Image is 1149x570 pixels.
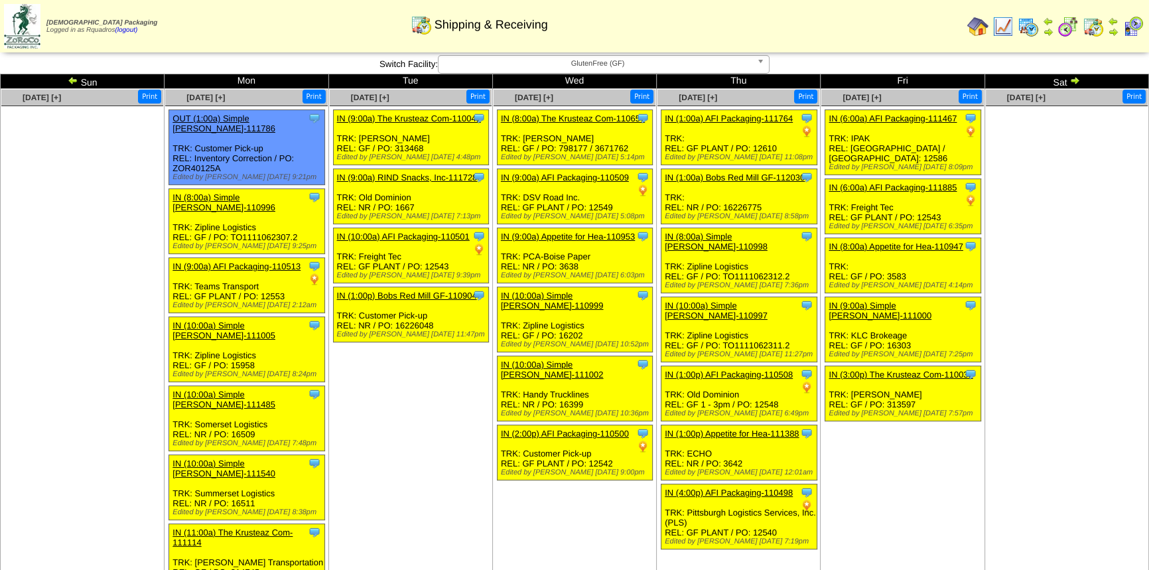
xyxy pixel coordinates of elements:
img: Tooltip [636,230,649,243]
div: Edited by [PERSON_NAME] [DATE] 9:00pm [501,468,653,476]
a: [DATE] [+] [515,93,553,102]
a: IN (11:00a) The Krusteaz Com-111114 [172,528,293,547]
div: Edited by [PERSON_NAME] [DATE] 8:58pm [665,212,817,220]
button: Print [630,90,653,104]
div: TRK: Old Dominion REL: GF 1 - 3pm / PO: 12548 [661,366,817,421]
a: IN (8:00a) Simple [PERSON_NAME]-110998 [665,232,768,251]
a: IN (1:00a) AFI Packaging-111764 [665,113,793,123]
img: home.gif [967,16,988,37]
div: TRK: Pittsburgh Logistics Services, Inc. (PLS) REL: GF PLANT / PO: 12540 [661,484,817,549]
a: IN (10:00a) Simple [PERSON_NAME]-111485 [172,390,275,409]
button: Print [466,90,490,104]
div: TRK: Zipline Logistics REL: GF / PO: 15958 [169,317,325,382]
div: Edited by [PERSON_NAME] [DATE] 4:48pm [337,153,489,161]
div: TRK: Customer Pick-up REL: GF PLANT / PO: 12542 [497,425,653,480]
img: PO [964,194,977,207]
div: TRK: Teams Transport REL: GF PLANT / PO: 12553 [169,258,325,313]
div: TRK: ECHO REL: NR / PO: 3642 [661,425,817,480]
a: IN (6:00a) AFI Packaging-111885 [829,182,957,192]
img: PO [800,381,813,394]
img: arrowright.gif [1108,27,1118,37]
img: Tooltip [800,486,813,499]
img: Tooltip [472,171,486,184]
div: Edited by [PERSON_NAME] [DATE] 9:39pm [337,271,489,279]
div: Edited by [PERSON_NAME] [DATE] 7:19pm [665,537,817,545]
a: IN (10:00a) AFI Packaging-110501 [337,232,470,242]
div: TRK: Summerset Logistics REL: NR / PO: 16511 [169,455,325,520]
a: IN (9:00a) AFI Packaging-110509 [501,173,629,182]
span: [DATE] [+] [1007,93,1046,102]
img: Tooltip [636,171,649,184]
img: Tooltip [308,190,321,204]
a: IN (2:00p) AFI Packaging-110500 [501,429,629,439]
img: Tooltip [800,230,813,243]
img: arrowright.gif [1043,27,1053,37]
div: TRK: DSV Road Inc. REL: GF PLANT / PO: 12549 [497,169,653,224]
a: IN (10:00a) Simple [PERSON_NAME]-111005 [172,321,275,340]
div: Edited by [PERSON_NAME] [DATE] 5:14pm [501,153,653,161]
td: Sat [984,74,1148,89]
div: Edited by [PERSON_NAME] [DATE] 6:49pm [665,409,817,417]
a: IN (9:00a) RIND Snacks, Inc-111728 [337,173,478,182]
img: PO [636,184,649,197]
img: Tooltip [472,230,486,243]
a: IN (4:00p) AFI Packaging-110498 [665,488,793,498]
div: TRK: Zipline Logistics REL: GF / PO: TO1111062312.2 [661,228,817,293]
div: TRK: [PERSON_NAME] REL: GF / PO: 313468 [333,110,489,165]
div: Edited by [PERSON_NAME] [DATE] 6:03pm [501,271,653,279]
img: Tooltip [800,368,813,381]
a: IN (1:00a) Bobs Red Mill GF-112030 [665,173,805,182]
div: TRK: REL: GF / PO: 3583 [825,238,981,293]
img: Tooltip [308,111,321,125]
a: IN (10:00a) Simple [PERSON_NAME]-110997 [665,301,768,321]
td: Thu [657,74,821,89]
a: IN (8:00a) Appetite for Hea-110947 [829,242,963,251]
img: calendarblend.gif [1057,16,1079,37]
img: Tooltip [964,368,977,381]
a: (logout) [115,27,137,34]
img: calendarinout.gif [1083,16,1104,37]
div: Edited by [PERSON_NAME] [DATE] 11:27pm [665,350,817,358]
img: arrowleft.gif [1043,16,1053,27]
a: IN (10:00a) Simple [PERSON_NAME]-110999 [501,291,604,311]
span: [DEMOGRAPHIC_DATA] Packaging [46,19,157,27]
img: Tooltip [308,319,321,332]
div: Edited by [PERSON_NAME] [DATE] 5:08pm [501,212,653,220]
div: Edited by [PERSON_NAME] [DATE] 8:24pm [172,370,324,378]
div: Edited by [PERSON_NAME] [DATE] 2:12am [172,301,324,309]
div: TRK: Handy Trucklines REL: NR / PO: 16399 [497,356,653,421]
a: IN (10:00a) Simple [PERSON_NAME]-111002 [501,360,604,380]
img: arrowleft.gif [1108,16,1118,27]
div: TRK: Old Dominion REL: NR / PO: 1667 [333,169,489,224]
div: Edited by [PERSON_NAME] [DATE] 10:52pm [501,340,653,348]
a: [DATE] [+] [843,93,881,102]
div: TRK: KLC Brokeage REL: GF / PO: 16303 [825,297,981,362]
div: TRK: IPAK REL: [GEOGRAPHIC_DATA] / [GEOGRAPHIC_DATA]: 12586 [825,110,981,175]
div: Edited by [PERSON_NAME] [DATE] 7:36pm [665,281,817,289]
div: TRK: REL: NR / PO: 16226775 [661,169,817,224]
img: Tooltip [964,111,977,125]
div: TRK: PCA-Boise Paper REL: NR / PO: 3638 [497,228,653,283]
div: TRK: Somerset Logistics REL: NR / PO: 16509 [169,386,325,451]
div: Edited by [PERSON_NAME] [DATE] 7:25pm [829,350,980,358]
img: Tooltip [636,427,649,440]
img: Tooltip [636,289,649,302]
div: Edited by [PERSON_NAME] [DATE] 9:21pm [172,173,324,181]
div: TRK: [PERSON_NAME] REL: GF / PO: 798177 / 3671762 [497,110,653,165]
img: calendarprod.gif [1018,16,1039,37]
a: IN (6:00a) AFI Packaging-111467 [829,113,957,123]
a: [DATE] [+] [23,93,61,102]
div: TRK: Customer Pick-up REL: Inventory Correction / PO: ZOR40125A [169,110,325,185]
img: Tooltip [636,358,649,371]
a: IN (3:00p) The Krusteaz Com-110035 [829,370,973,380]
img: calendarcustomer.gif [1122,16,1144,37]
img: Tooltip [308,259,321,273]
img: PO [636,440,649,453]
a: OUT (1:00a) Simple [PERSON_NAME]-111786 [172,113,275,133]
div: Edited by [PERSON_NAME] [DATE] 8:09pm [829,163,980,171]
div: Edited by [PERSON_NAME] [DATE] 11:08pm [665,153,817,161]
div: Edited by [PERSON_NAME] [DATE] 12:01am [665,468,817,476]
img: Tooltip [308,526,321,539]
a: IN (1:00p) Appetite for Hea-111388 [665,429,799,439]
div: TRK: Freight Tec REL: GF PLANT / PO: 12543 [333,228,489,283]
